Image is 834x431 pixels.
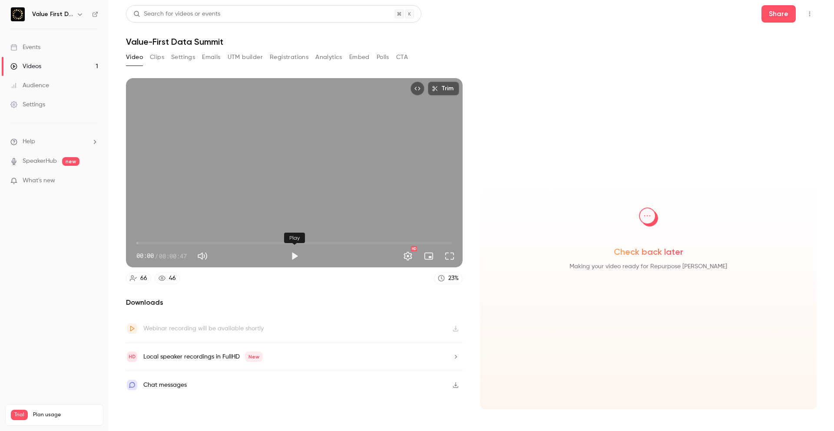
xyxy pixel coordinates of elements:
[286,247,303,265] button: Play
[32,10,73,19] h6: Value First Data Summit
[761,5,796,23] button: Share
[136,251,154,260] span: 00:00
[10,137,98,146] li: help-dropdown-opener
[315,50,342,64] button: Analytics
[434,273,463,284] a: 23%
[396,50,408,64] button: CTA
[143,380,187,390] div: Chat messages
[10,62,41,71] div: Videos
[23,137,35,146] span: Help
[245,352,263,362] span: New
[126,297,463,308] h2: Downloads
[410,82,424,95] button: Embed video
[10,81,49,90] div: Audience
[126,50,143,64] button: Video
[228,50,263,64] button: UTM builder
[150,50,164,64] button: Clips
[23,176,55,185] span: What's new
[159,251,187,260] span: 08:00:47
[202,50,220,64] button: Emails
[349,50,370,64] button: Embed
[126,36,817,47] h1: Value-First Data Summit
[133,10,220,19] div: Search for videos or events
[88,177,98,185] iframe: Noticeable Trigger
[399,247,417,265] button: Settings
[143,323,264,334] div: Webinar recording will be available shortly
[169,274,176,283] div: 46
[420,247,437,265] button: Turn on miniplayer
[136,251,187,260] div: 00:00
[126,273,151,284] a: 66
[441,247,458,265] button: Full screen
[569,261,727,272] span: Making your video ready for Repurpose [PERSON_NAME]
[140,274,147,283] div: 66
[171,50,195,64] button: Settings
[10,43,40,52] div: Events
[155,273,180,284] a: 46
[62,157,79,166] span: new
[155,251,158,260] span: /
[11,410,28,420] span: Trial
[10,100,45,109] div: Settings
[143,352,263,362] div: Local speaker recordings in FullHD
[23,157,57,166] a: SpeakerHub
[411,246,417,251] div: HD
[377,50,389,64] button: Polls
[11,7,25,21] img: Value First Data Summit
[803,7,817,21] button: Top Bar Actions
[194,247,211,265] button: Mute
[448,274,459,283] div: 23 %
[270,50,308,64] button: Registrations
[428,82,459,95] button: Trim
[33,411,98,418] span: Plan usage
[614,246,683,258] span: Check back later
[284,233,305,243] div: Play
